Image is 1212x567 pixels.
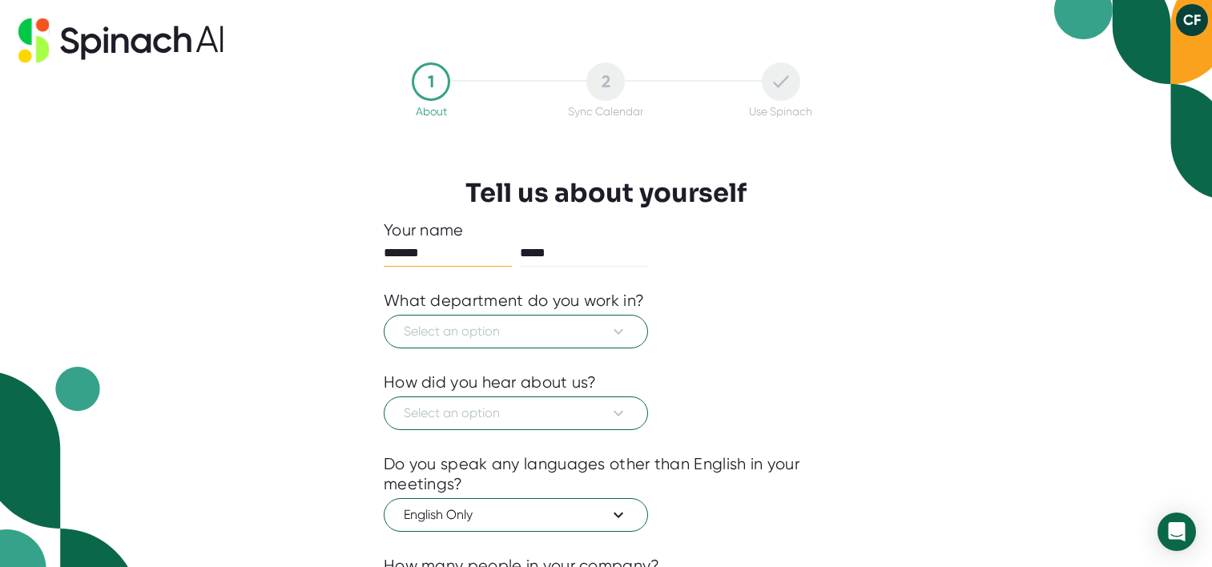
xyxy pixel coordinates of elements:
[384,315,648,348] button: Select an option
[404,505,628,525] span: English Only
[1158,513,1196,551] div: Open Intercom Messenger
[384,291,644,311] div: What department do you work in?
[404,404,628,423] span: Select an option
[586,62,625,101] div: 2
[384,498,648,532] button: English Only
[404,322,628,341] span: Select an option
[384,396,648,430] button: Select an option
[568,105,643,118] div: Sync Calendar
[384,220,828,240] div: Your name
[384,454,828,494] div: Do you speak any languages other than English in your meetings?
[465,178,747,208] h3: Tell us about yourself
[416,105,447,118] div: About
[384,372,597,392] div: How did you hear about us?
[1176,4,1208,36] button: CF
[749,105,812,118] div: Use Spinach
[412,62,450,101] div: 1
